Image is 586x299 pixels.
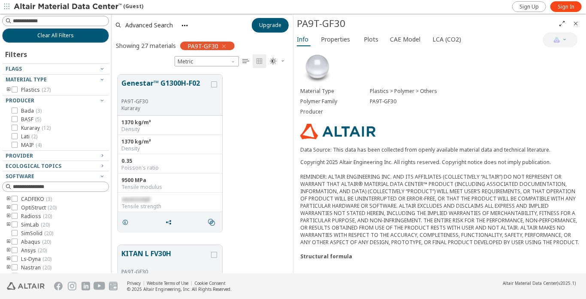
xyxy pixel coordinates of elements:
button: Clear All Filters [2,28,109,43]
i: toogle group [6,256,12,263]
span: ( 20 ) [43,212,52,220]
span: restricted [121,196,150,203]
img: Altair Material Data Center [14,3,123,11]
button: Provider [2,151,109,161]
i:  [256,58,263,65]
i: toogle group [6,247,12,254]
div: (Guest) [14,3,143,11]
span: ( 4 ) [36,141,42,149]
span: PamCrash [21,273,57,280]
button: KITAN L FV30H [121,248,209,269]
span: SimSolid [21,230,53,237]
img: Logo - Provider [300,124,376,139]
span: Altair Material Data Center [503,280,557,286]
span: Plots [364,33,378,46]
div: PA9T-GF30 [121,269,209,275]
span: Upgrade [259,22,281,29]
button: Close [569,17,583,30]
span: Kuraray [21,125,51,132]
p: Data Source: This data has been collected from openly available material data and technical liter... [300,146,579,153]
span: Plastics [21,87,51,93]
span: Ls-Dyna [21,256,51,263]
span: Bada [21,108,42,114]
div: Producer [300,108,370,115]
button: Theme [266,54,289,68]
i: toogle group [6,221,12,228]
span: LCA (CO2) [432,33,461,46]
div: Poisson's ratio [121,164,219,171]
span: ( 20 ) [42,264,51,271]
span: Ecological Topics [6,162,61,170]
i: toogle group [6,264,12,271]
div: PA9T-GF30 [121,98,209,105]
i:  [208,219,215,226]
p: Kuraray [121,105,209,112]
span: Software [6,173,34,180]
button: Share [161,214,179,231]
span: Abaqus [21,239,51,245]
div: Showing 27 materials [116,42,176,50]
button: Flags [2,64,109,74]
i: toogle group [6,239,12,245]
div: Density [121,145,219,152]
span: Provider [6,152,33,159]
span: ( 20 ) [42,255,51,263]
span: SimLab [21,221,50,228]
span: Ansys [21,247,47,254]
div: 9500 MPa [121,177,219,184]
a: Sign Up [512,1,546,12]
button: Producer [2,96,109,106]
button: Details [118,214,136,231]
span: ( 12 ) [42,124,51,132]
span: MAIP [21,142,42,149]
div: Polymer Family [300,98,370,105]
img: Material Type Image [300,50,335,84]
a: Website Terms of Use [147,280,188,286]
span: Properties [321,33,350,46]
span: Info [297,33,308,46]
span: CAE Model [390,33,420,46]
span: CADFEKO [21,196,52,203]
span: Metric [175,56,239,66]
img: Altair Engineering [7,282,45,290]
div: Copyright 2025 Altair Engineering Inc. All rights reserved. Copyright notice does not imply publi... [300,158,579,246]
button: Ecological Topics [2,161,109,171]
span: Sign Up [520,3,539,10]
button: Software [2,171,109,182]
a: Cookie Consent [194,280,226,286]
span: ( 3 ) [36,107,42,114]
div: Tensile modulus [121,184,219,191]
a: Privacy [127,280,141,286]
div: 1370 kg/m³ [121,138,219,145]
span: ( 20 ) [48,204,57,211]
span: ( 2 ) [31,133,37,140]
i:  [242,58,249,65]
span: Radioss [21,213,52,220]
i: toogle group [6,196,12,203]
div: Material Type [300,88,370,95]
div: Unit System [175,56,239,66]
span: Flags [6,65,22,72]
span: ( 20 ) [44,230,53,237]
div: grid [112,68,293,274]
i:  [270,58,277,65]
a: Sign In [550,1,582,12]
span: PA9T-GF30 [187,42,218,50]
div: PA9T-GF30 [297,17,555,30]
div: © 2025 Altair Engineering, Inc. All Rights Reserved. [127,286,232,292]
span: ( 27 ) [42,86,51,93]
button: Tile View [253,54,266,68]
span: Lati [21,133,37,140]
div: Density [121,126,219,133]
div: 0.35 [121,158,219,164]
span: Advanced Search [125,22,173,28]
span: OptiStruct [21,204,57,211]
button: Similar search [204,214,222,231]
button: Table View [239,54,253,68]
i: toogle group [6,273,12,280]
span: ( 3 ) [46,195,52,203]
span: Producer [6,97,34,104]
div: Structural formula [300,253,579,260]
span: BASF [21,116,41,123]
span: Nastran [21,264,51,271]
